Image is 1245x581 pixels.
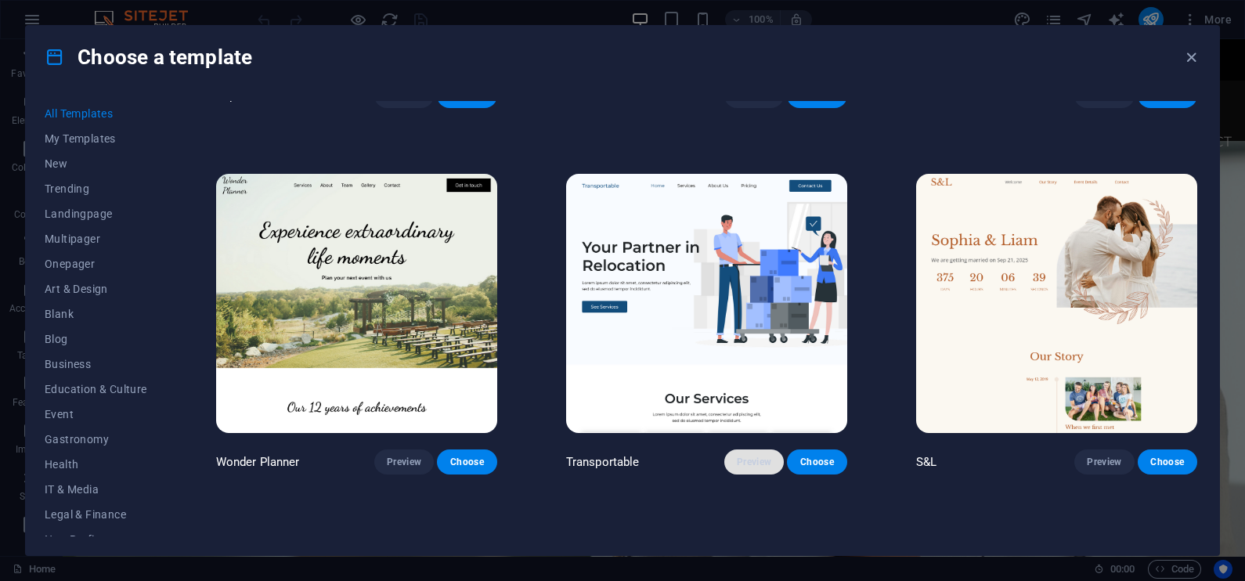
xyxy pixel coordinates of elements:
button: Preview [1074,449,1134,475]
button: Landingpage [45,201,147,226]
img: Wonder Planner [216,174,497,433]
button: Multipager [45,226,147,251]
span: Business [45,358,147,370]
button: Trending [45,176,147,201]
span: IT & Media [45,483,147,496]
button: Onepager [45,251,147,276]
button: Choose [1138,449,1197,475]
span: Blank [45,308,147,320]
span: Event [45,408,147,420]
span: Blog [45,333,147,345]
span: Preview [1087,456,1121,468]
span: Health [45,458,147,471]
span: Art & Design [45,283,147,295]
button: Choose [437,449,496,475]
button: New [45,151,147,176]
span: Choose [1150,456,1185,468]
span: Landingpage [45,207,147,220]
button: My Templates [45,126,147,151]
p: Transportable [566,454,640,470]
span: All Templates [45,107,147,120]
span: Multipager [45,233,147,245]
span: Gastronomy [45,433,147,446]
span: New [45,157,147,170]
button: Blog [45,327,147,352]
span: Trending [45,182,147,195]
span: Legal & Finance [45,508,147,521]
button: Blank [45,301,147,327]
span: Preview [737,456,771,468]
button: Preview [724,449,784,475]
img: Transportable [566,174,847,433]
button: Event [45,402,147,427]
h4: Choose a template [45,45,252,70]
p: Wonder Planner [216,454,300,470]
p: S&L [916,454,936,470]
span: Onepager [45,258,147,270]
span: My Templates [45,132,147,145]
span: Education & Culture [45,383,147,395]
button: Art & Design [45,276,147,301]
button: Preview [374,449,434,475]
button: IT & Media [45,477,147,502]
button: Health [45,452,147,477]
img: S&L [916,174,1197,433]
span: Choose [799,456,834,468]
span: Preview [387,456,421,468]
button: Gastronomy [45,427,147,452]
button: Non-Profit [45,527,147,552]
button: Education & Culture [45,377,147,402]
button: Legal & Finance [45,502,147,527]
span: Non-Profit [45,533,147,546]
span: Choose [449,456,484,468]
button: Business [45,352,147,377]
button: All Templates [45,101,147,126]
button: Choose [787,449,846,475]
